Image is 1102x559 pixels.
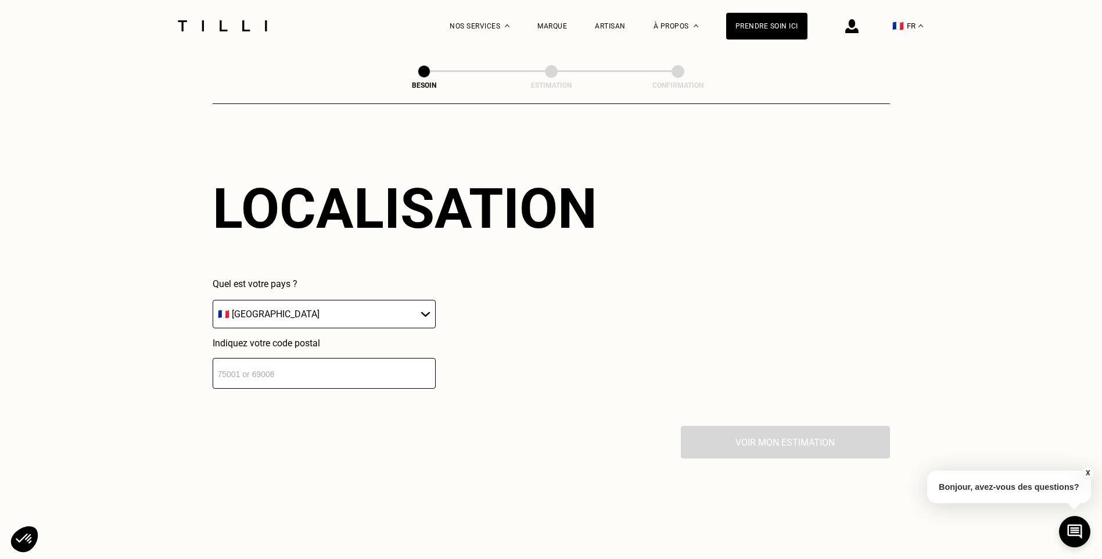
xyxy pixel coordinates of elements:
p: Quel est votre pays ? [213,278,436,289]
img: Menu déroulant [505,24,509,27]
a: Prendre soin ici [726,13,807,40]
img: menu déroulant [918,24,923,27]
p: Bonjour, avez-vous des questions? [927,471,1091,503]
div: Localisation [213,176,597,241]
img: Logo du service de couturière Tilli [174,20,271,31]
button: X [1082,467,1093,479]
a: Artisan [595,22,626,30]
input: 75001 or 69008 [213,358,436,389]
span: 🇫🇷 [892,20,904,31]
img: Menu déroulant à propos [694,24,698,27]
img: icône connexion [845,19,859,33]
div: Confirmation [620,81,736,89]
div: Estimation [493,81,609,89]
div: Besoin [366,81,482,89]
a: Marque [537,22,567,30]
p: Indiquez votre code postal [213,338,436,349]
